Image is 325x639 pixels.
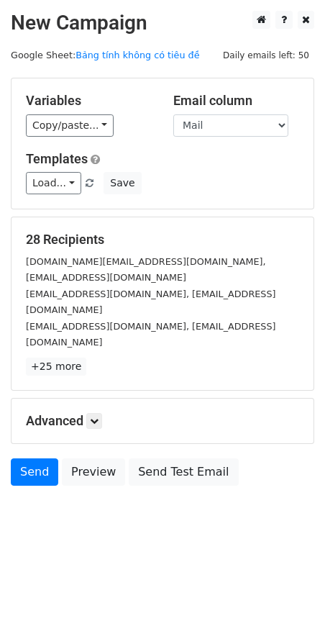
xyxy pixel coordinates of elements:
a: Preview [62,458,125,486]
a: Copy/paste... [26,114,114,137]
a: Bảng tính không có tiêu đề [75,50,199,60]
h5: 28 Recipients [26,232,299,248]
a: Templates [26,151,88,166]
small: [EMAIL_ADDRESS][DOMAIN_NAME], [EMAIL_ADDRESS][DOMAIN_NAME] [26,321,275,348]
button: Save [104,172,141,194]
a: Send Test Email [129,458,238,486]
h5: Variables [26,93,152,109]
small: Google Sheet: [11,50,200,60]
h5: Advanced [26,413,299,429]
a: +25 more [26,358,86,376]
small: [DOMAIN_NAME][EMAIL_ADDRESS][DOMAIN_NAME], [EMAIL_ADDRESS][DOMAIN_NAME] [26,256,266,284]
span: Daily emails left: 50 [218,47,314,63]
h2: New Campaign [11,11,314,35]
h5: Email column [173,93,299,109]
a: Send [11,458,58,486]
a: Daily emails left: 50 [218,50,314,60]
iframe: Chat Widget [253,570,325,639]
small: [EMAIL_ADDRESS][DOMAIN_NAME], [EMAIL_ADDRESS][DOMAIN_NAME] [26,289,275,316]
a: Load... [26,172,81,194]
div: Tiện ích trò chuyện [253,570,325,639]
